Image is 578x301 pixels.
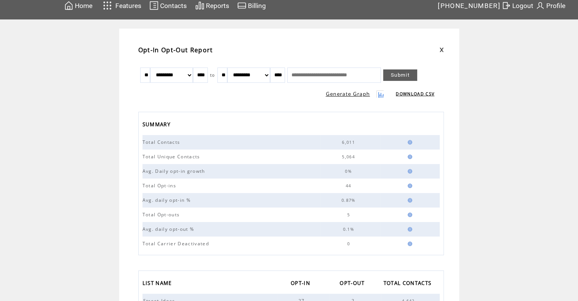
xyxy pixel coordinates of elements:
[291,278,312,290] span: OPT-IN
[210,72,215,78] span: to
[345,169,354,174] span: 0%
[149,1,159,10] img: contacts.svg
[237,1,246,10] img: creidtcard.svg
[343,227,356,232] span: 0.1%
[248,2,266,10] span: Billing
[142,211,182,218] span: Total Opt-outs
[405,212,412,217] img: help.gif
[405,140,412,145] img: help.gif
[206,2,229,10] span: Reports
[438,2,500,10] span: [PHONE_NUMBER]
[142,278,176,290] a: LIST NAME
[342,140,357,145] span: 6,011
[340,278,366,290] span: OPT-OUT
[142,197,193,203] span: Avg. daily opt-in %
[115,2,141,10] span: Features
[405,155,412,159] img: help.gif
[142,278,174,290] span: LIST NAME
[291,278,314,290] a: OPT-IN
[64,1,73,10] img: home.svg
[405,183,412,188] img: help.gif
[195,1,204,10] img: chart.svg
[502,1,511,10] img: exit.svg
[326,90,370,97] a: Generate Graph
[142,240,211,247] span: Total Carrier Deactivated
[342,198,358,203] span: 0.87%
[142,139,182,145] span: Total Contacts
[142,226,196,232] span: Avg. daily opt-out %
[347,212,351,217] span: 5
[384,278,434,290] span: TOTAL CONTACTS
[142,168,207,174] span: Avg. Daily opt-in growth
[405,241,412,246] img: help.gif
[546,2,565,10] span: Profile
[396,91,434,97] a: DOWNLOAD CSV
[142,119,172,132] span: SUMMARY
[142,182,178,189] span: Total Opt-ins
[142,153,202,160] span: Total Unique Contacts
[405,198,412,203] img: help.gif
[405,227,412,232] img: help.gif
[346,183,353,188] span: 44
[342,154,357,159] span: 5,064
[384,278,436,290] a: TOTAL CONTACTS
[138,46,213,54] span: Opt-In Opt-Out Report
[405,169,412,174] img: help.gif
[75,2,92,10] span: Home
[536,1,545,10] img: profile.svg
[512,2,533,10] span: Logout
[160,2,187,10] span: Contacts
[340,278,368,290] a: OPT-OUT
[383,69,417,81] a: Submit
[347,241,351,246] span: 0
